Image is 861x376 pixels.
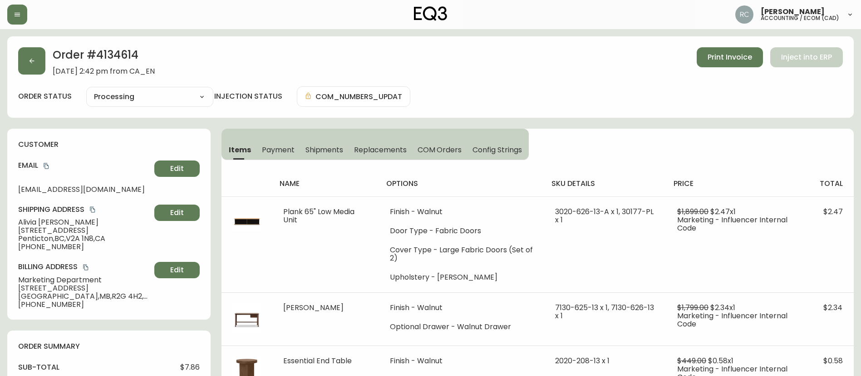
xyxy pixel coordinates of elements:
h4: sku details [551,179,659,189]
h4: injection status [214,91,282,101]
h4: customer [18,140,200,150]
h4: sub-total [18,362,59,372]
span: Payment [262,145,295,155]
span: Marketing - Influencer Internal Code [677,311,787,329]
span: $2.47 x 1 [710,206,736,217]
span: [PHONE_NUMBER] [18,243,151,251]
span: [STREET_ADDRESS] [18,284,151,292]
span: Print Invoice [708,52,752,62]
li: Upholstery - [PERSON_NAME] [390,273,534,281]
li: Finish - Walnut [390,208,534,216]
button: copy [81,263,90,272]
span: Edit [170,208,184,218]
span: [PHONE_NUMBER] [18,301,151,309]
h5: accounting / ecom (cad) [761,15,839,21]
span: 7130-625-13 x 1, 7130-626-13 x 1 [555,302,654,321]
h4: order summary [18,341,200,351]
h4: price [674,179,805,189]
span: $2.47 [823,206,843,217]
img: logo [414,6,448,21]
li: Finish - Walnut [390,357,534,365]
span: [STREET_ADDRESS] [18,226,151,235]
span: Penticton , BC , V2A 1N8 , CA [18,235,151,243]
span: [PERSON_NAME] [283,302,344,313]
button: Edit [154,262,200,278]
span: [EMAIL_ADDRESS][DOMAIN_NAME] [18,185,151,194]
span: $1,799.00 [677,302,708,313]
span: Replacements [354,145,406,155]
img: f4ba4e02bd060be8f1386e3ca455bd0e [735,5,753,24]
span: Alivia [PERSON_NAME] [18,218,151,226]
span: $7.86 [180,363,200,371]
h4: name [280,179,371,189]
span: Config Strings [472,145,522,155]
li: Optional Drawer - Walnut Drawer [390,323,534,331]
span: Marketing Department [18,276,151,284]
span: 3020-626-13-A x 1, 30177-PL x 1 [555,206,654,225]
span: [DATE] 2:42 pm from CA_EN [53,67,155,75]
span: Edit [170,164,184,174]
span: $1,899.00 [677,206,708,217]
span: $2.34 [823,302,842,313]
span: Items [229,145,251,155]
span: $0.58 [823,356,843,366]
button: copy [88,205,97,214]
span: $0.58 x 1 [708,356,733,366]
button: copy [42,161,51,170]
span: COM Orders [418,145,462,155]
h4: Billing Address [18,262,151,272]
span: Marketing - Influencer Internal Code [677,215,787,233]
img: d748ec2f-510b-4de3-8814-602a5890d598Optional[marcel-walnut-desk-with-drawer].jpg [232,304,261,333]
span: $449.00 [677,356,706,366]
li: Finish - Walnut [390,304,534,312]
h4: options [386,179,537,189]
button: Edit [154,160,200,177]
img: 3020-626-MC-400-1-cl79896gl14vk0166h981lumx.jpg [232,208,261,237]
h4: Shipping Address [18,205,151,215]
h2: Order # 4134614 [53,47,155,67]
span: 2020-208-13 x 1 [555,356,610,366]
button: Edit [154,205,200,221]
li: Door Type - Fabric Doors [390,227,534,235]
h4: total [820,179,846,189]
span: $2.34 x 1 [710,302,735,313]
span: [GEOGRAPHIC_DATA] , MB , R2G 4H2 , CA [18,292,151,301]
span: [PERSON_NAME] [761,8,825,15]
span: Essential End Table [283,356,352,366]
span: Edit [170,265,184,275]
span: Plank 65" Low Media Unit [283,206,354,225]
span: Shipments [305,145,344,155]
h4: Email [18,160,151,170]
button: Print Invoice [697,47,763,67]
li: Cover Type - Large Fabric Doors (Set of 2) [390,246,534,262]
label: order status [18,91,72,101]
